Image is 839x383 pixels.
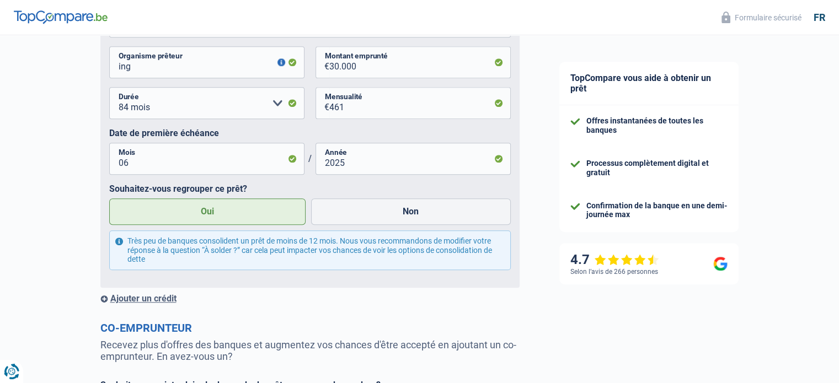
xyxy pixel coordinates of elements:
div: Selon l’avis de 266 personnes [570,268,658,276]
label: Souhaitez-vous regrouper ce prêt? [109,184,511,194]
div: Processus complètement digital et gratuit [586,159,728,177]
p: Recevez plus d'offres des banques et augmentez vos chances d'être accepté en ajoutant un co-empru... [100,339,520,362]
input: MM [109,143,304,175]
span: € [316,46,329,78]
label: Oui [109,198,306,225]
div: fr [814,12,825,24]
label: Date de première échéance [109,128,511,138]
span: / [304,153,316,164]
img: TopCompare Logo [14,10,108,24]
h2: Co-emprunteur [100,321,520,335]
label: Non [311,198,511,225]
div: Très peu de banques consolident un prêt de moins de 12 mois. Nous vous recommandons de modifier v... [109,230,511,270]
button: Formulaire sécurisé [715,8,808,26]
div: 4.7 [570,252,659,268]
div: Confirmation de la banque en une demi-journée max [586,201,728,220]
div: Ajouter un crédit [100,293,520,304]
div: TopCompare vous aide à obtenir un prêt [559,62,739,105]
input: AAAA [316,143,511,175]
span: € [316,87,329,119]
div: Offres instantanées de toutes les banques [586,116,728,135]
